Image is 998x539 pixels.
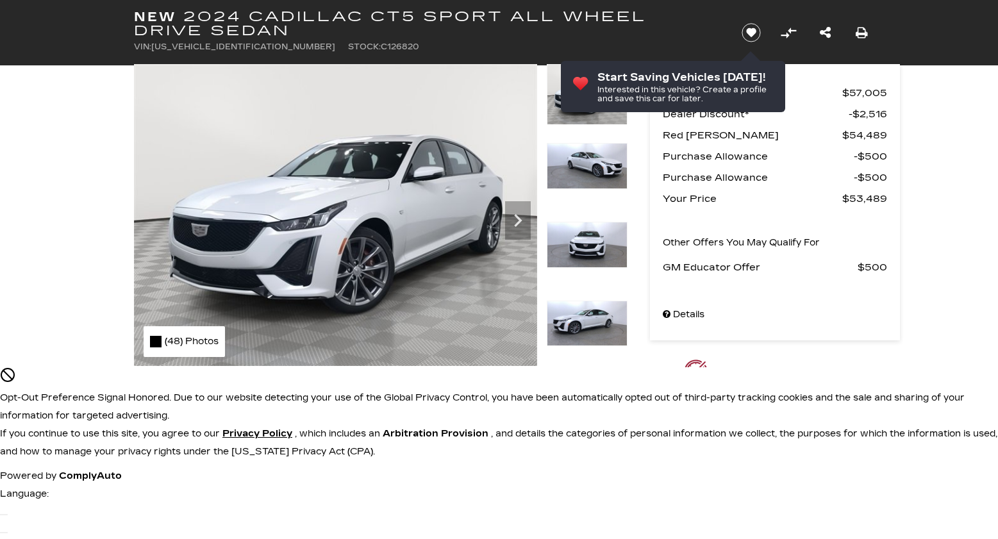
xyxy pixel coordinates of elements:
span: Dealer Discount* [663,105,849,123]
span: $57,005 [842,84,887,102]
span: C126820 [381,42,419,51]
span: $500 [854,147,887,165]
span: $500 [854,169,887,187]
span: Red [PERSON_NAME] [663,126,842,144]
img: New 2024 Crystal White Tricoat Cadillac Sport image 2 [547,143,628,189]
a: Purchase Allowance $500 [663,147,887,165]
span: $54,489 [842,126,887,144]
span: VIN: [134,42,151,51]
span: Stock: [348,42,381,51]
img: New 2024 Crystal White Tricoat Cadillac Sport image 4 [547,301,628,347]
img: New 2024 Crystal White Tricoat Cadillac Sport image 3 [547,222,628,268]
span: [US_VEHICLE_IDENTIFICATION_NUMBER] [151,42,335,51]
span: $500 [858,258,887,276]
a: Privacy Policy [222,428,295,439]
span: $53,489 [842,190,887,208]
span: GM Educator Offer [663,258,858,276]
span: Purchase Allowance [663,147,854,165]
a: Share this New 2024 Cadillac CT5 Sport All Wheel Drive Sedan [820,24,831,42]
a: MSRP $57,005 [663,84,887,102]
a: Your Price $53,489 [663,190,887,208]
a: GM Educator Offer $500 [663,258,887,276]
u: Privacy Policy [222,428,292,439]
a: Details [663,306,887,324]
span: Your Price [663,190,842,208]
a: Dealer Discount* $2,516 [663,105,887,123]
img: New 2024 Crystal White Tricoat Cadillac Sport image 1 [134,64,537,366]
a: ComplyAuto [59,470,122,481]
h1: 2024 Cadillac CT5 Sport All Wheel Drive Sedan [134,10,720,38]
strong: Arbitration Provision [383,428,488,439]
button: Save vehicle [737,22,765,43]
img: New 2024 Crystal White Tricoat Cadillac Sport image 1 [547,64,628,125]
span: $2,516 [849,105,887,123]
span: Purchase Allowance [663,169,854,187]
div: (48) Photos [144,326,225,357]
strong: New [134,9,176,24]
p: Other Offers You May Qualify For [663,234,820,252]
a: Print this New 2024 Cadillac CT5 Sport All Wheel Drive Sedan [856,24,868,42]
div: Next [505,201,531,240]
a: Red [PERSON_NAME] $54,489 [663,126,887,144]
a: Purchase Allowance $500 [663,169,887,187]
span: MSRP [663,84,842,102]
button: Compare vehicle [779,23,798,42]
